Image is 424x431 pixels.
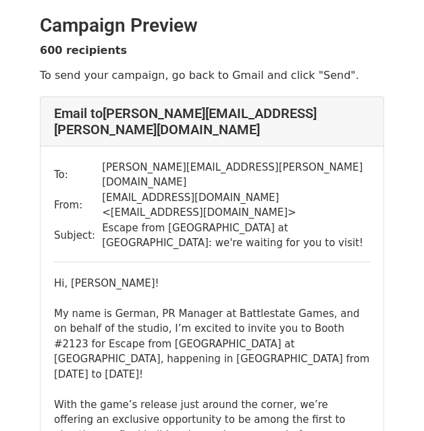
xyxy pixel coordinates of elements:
[40,44,127,57] strong: 600 recipients
[102,160,370,190] td: [PERSON_NAME][EMAIL_ADDRESS][PERSON_NAME][DOMAIN_NAME]
[54,190,102,221] td: From:
[54,105,370,138] h4: Email to [PERSON_NAME][EMAIL_ADDRESS][PERSON_NAME][DOMAIN_NAME]
[40,14,384,37] h2: Campaign Preview
[102,221,370,251] td: Escape from [GEOGRAPHIC_DATA] at [GEOGRAPHIC_DATA]: we're waiting for you to visit!
[102,190,370,221] td: [EMAIL_ADDRESS][DOMAIN_NAME] < [EMAIL_ADDRESS][DOMAIN_NAME] >
[54,160,102,190] td: To:
[40,68,384,82] p: To send your campaign, go back to Gmail and click "Send".
[54,221,102,251] td: Subject:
